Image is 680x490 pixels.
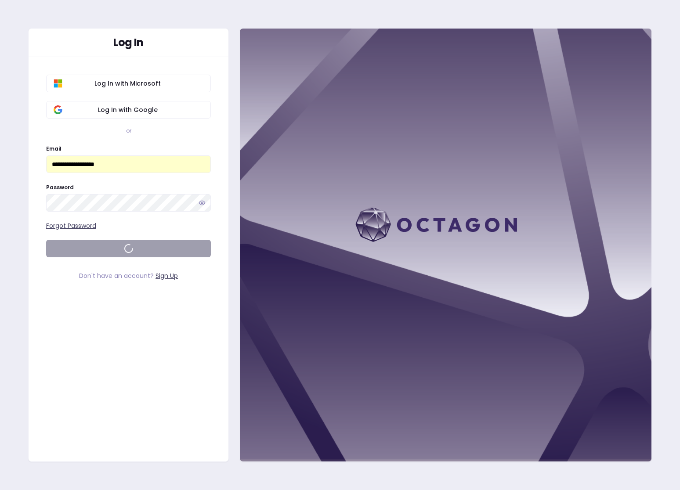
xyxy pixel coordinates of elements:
label: Password [46,184,74,191]
div: Don't have an account? [46,271,211,280]
span: Log In with Google [52,105,203,114]
div: Log In [46,37,211,48]
span: Log In with Microsoft [52,79,203,88]
div: or [126,127,131,134]
a: Forgot Password [46,221,96,230]
label: Email [46,145,61,152]
button: Log In with Microsoft [46,75,211,92]
a: Sign Up [156,271,178,280]
button: Log In with Google [46,101,211,119]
